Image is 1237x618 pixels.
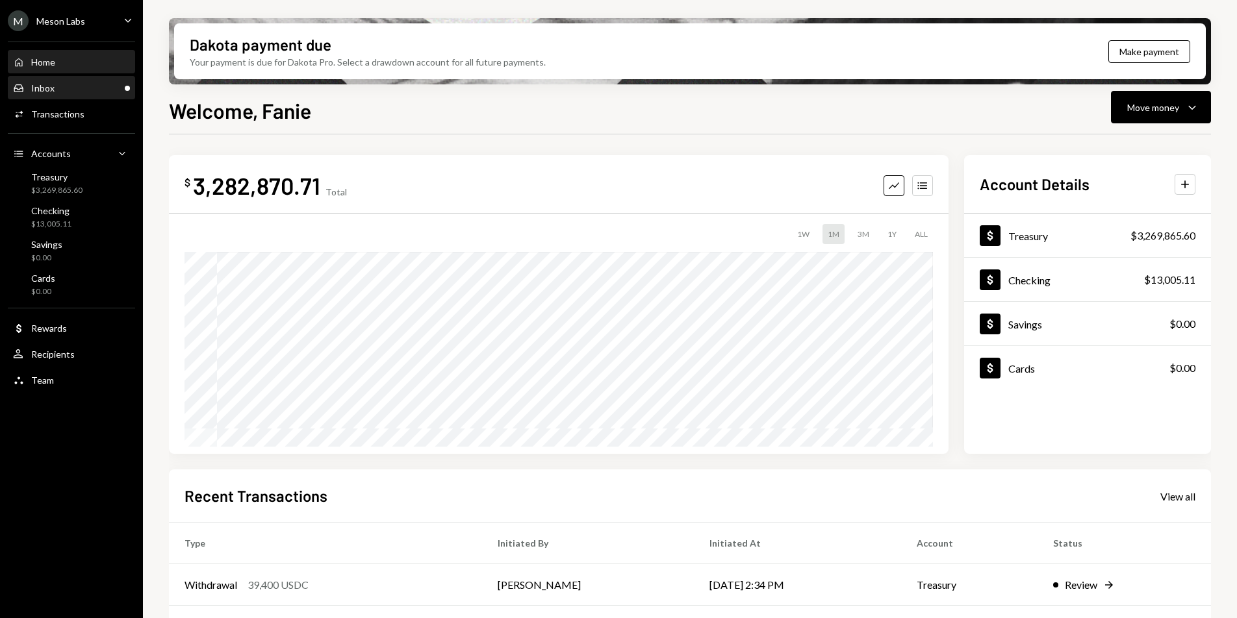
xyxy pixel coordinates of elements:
[694,564,901,606] td: [DATE] 2:34 PM
[1144,272,1195,288] div: $13,005.11
[482,523,694,564] th: Initiated By
[1038,523,1211,564] th: Status
[248,577,309,593] div: 39,400 USDC
[964,214,1211,257] a: Treasury$3,269,865.60
[8,368,135,391] a: Team
[823,224,845,244] div: 1M
[31,185,83,196] div: $3,269,865.60
[1065,577,1097,593] div: Review
[185,176,190,189] div: $
[190,55,546,69] div: Your payment is due for Dakota Pro. Select a drawdown account for all future payments.
[1130,228,1195,243] div: $3,269,865.60
[964,346,1211,389] a: Cards$0.00
[169,97,311,123] h1: Welcome, Fanie
[31,349,75,360] div: Recipients
[31,82,55,93] div: Inbox
[1008,362,1035,375] div: Cards
[8,342,135,365] a: Recipients
[852,224,874,244] div: 3M
[31,375,54,386] div: Team
[1169,360,1195,376] div: $0.00
[31,286,55,297] div: $0.00
[8,269,135,300] a: Cards$0.00
[901,523,1038,564] th: Account
[31,239,62,250] div: Savings
[1108,40,1190,63] button: Make payment
[1111,91,1211,123] button: Move money
[482,564,694,606] td: [PERSON_NAME]
[1008,274,1051,286] div: Checking
[185,577,237,593] div: Withdrawal
[36,16,85,27] div: Meson Labs
[31,219,71,230] div: $13,005.11
[8,76,135,99] a: Inbox
[325,186,347,197] div: Total
[8,235,135,266] a: Savings$0.00
[910,224,933,244] div: ALL
[31,273,55,284] div: Cards
[1127,101,1179,114] div: Move money
[31,56,55,68] div: Home
[1008,318,1042,330] div: Savings
[31,108,84,119] div: Transactions
[901,564,1038,606] td: Treasury
[31,171,83,182] div: Treasury
[185,485,327,506] h2: Recent Transactions
[1160,489,1195,503] a: View all
[8,201,135,232] a: Checking$13,005.11
[193,171,320,200] div: 3,282,870.71
[1169,316,1195,332] div: $0.00
[8,142,135,165] a: Accounts
[8,316,135,340] a: Rewards
[31,253,62,264] div: $0.00
[8,102,135,125] a: Transactions
[31,148,71,159] div: Accounts
[694,523,901,564] th: Initiated At
[8,167,135,199] a: Treasury$3,269,865.60
[964,302,1211,345] a: Savings$0.00
[8,50,135,73] a: Home
[169,523,482,564] th: Type
[8,10,29,31] div: M
[964,258,1211,301] a: Checking$13,005.11
[31,205,71,216] div: Checking
[980,173,1090,195] h2: Account Details
[1008,230,1048,242] div: Treasury
[1160,490,1195,503] div: View all
[882,224,902,244] div: 1Y
[31,323,67,334] div: Rewards
[190,34,331,55] div: Dakota payment due
[792,224,815,244] div: 1W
